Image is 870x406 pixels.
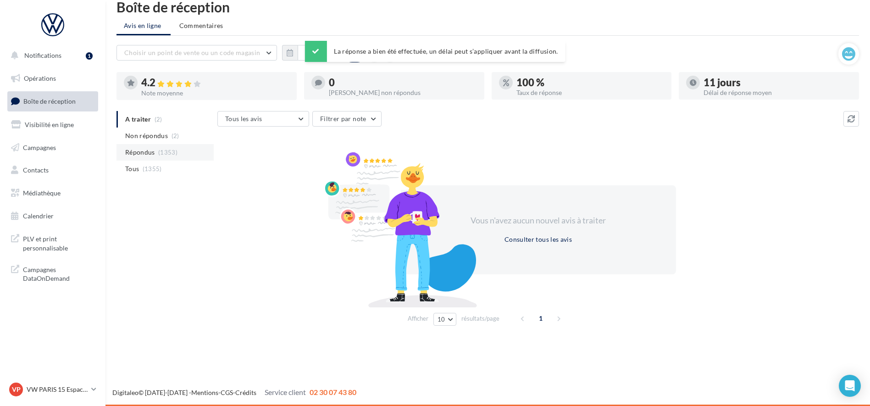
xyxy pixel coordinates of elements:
p: VW PARIS 15 Espace Suffren [27,385,88,394]
a: Campagnes DataOnDemand [6,260,100,287]
button: Tous les avis [217,111,309,127]
button: 10 [433,313,457,326]
span: (2) [172,132,179,139]
span: Afficher [408,314,428,323]
span: Tous [125,164,139,173]
div: 1 [86,52,93,60]
span: Médiathèque [23,189,61,197]
div: 4.2 [141,78,289,88]
div: Délai de réponse moyen [704,89,852,96]
span: 1 [533,311,548,326]
span: PLV et print personnalisable [23,233,94,252]
a: Opérations [6,69,100,88]
a: Médiathèque [6,184,100,203]
div: 11 jours [704,78,852,88]
div: Vous n'avez aucun nouvel avis à traiter [460,215,617,227]
span: Commentaires [179,21,223,30]
a: VP VW PARIS 15 Espace Suffren [7,381,98,398]
button: Au total [282,45,338,61]
span: VP [12,385,21,394]
span: 02 30 07 43 80 [310,388,356,396]
div: 100 % [516,78,665,88]
span: Tous les avis [225,115,262,122]
span: © [DATE]-[DATE] - - - [112,389,356,396]
div: 0 [329,78,477,88]
span: 10 [438,316,445,323]
span: Non répondus [125,131,168,140]
div: Note moyenne [141,90,289,96]
a: PLV et print personnalisable [6,229,100,256]
span: Choisir un point de vente ou un code magasin [124,49,260,56]
span: Calendrier [23,212,54,220]
span: Répondus [125,148,155,157]
div: Open Intercom Messenger [839,375,861,397]
span: Campagnes [23,143,56,151]
span: Service client [265,388,306,396]
button: Consulter tous les avis [501,234,576,245]
a: Visibilité en ligne [6,115,100,134]
span: (1353) [158,149,177,156]
button: Filtrer par note [312,111,382,127]
span: résultats/page [461,314,499,323]
div: [PERSON_NAME] non répondus [329,89,477,96]
span: Notifications [24,51,61,59]
a: Calendrier [6,206,100,226]
a: Digitaleo [112,389,139,396]
span: Opérations [24,74,56,82]
span: Boîte de réception [23,97,76,105]
a: Boîte de réception [6,91,100,111]
a: CGS [221,389,233,396]
span: Campagnes DataOnDemand [23,263,94,283]
button: Choisir un point de vente ou un code magasin [116,45,277,61]
a: Campagnes [6,138,100,157]
span: Visibilité en ligne [25,121,74,128]
a: Mentions [191,389,218,396]
div: Taux de réponse [516,89,665,96]
div: La réponse a bien été effectuée, un délai peut s’appliquer avant la diffusion. [305,41,565,62]
span: (1355) [143,165,162,172]
button: Au total [298,45,338,61]
span: Contacts [23,166,49,174]
a: Contacts [6,161,100,180]
a: Crédits [235,389,256,396]
button: Notifications 1 [6,46,96,65]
